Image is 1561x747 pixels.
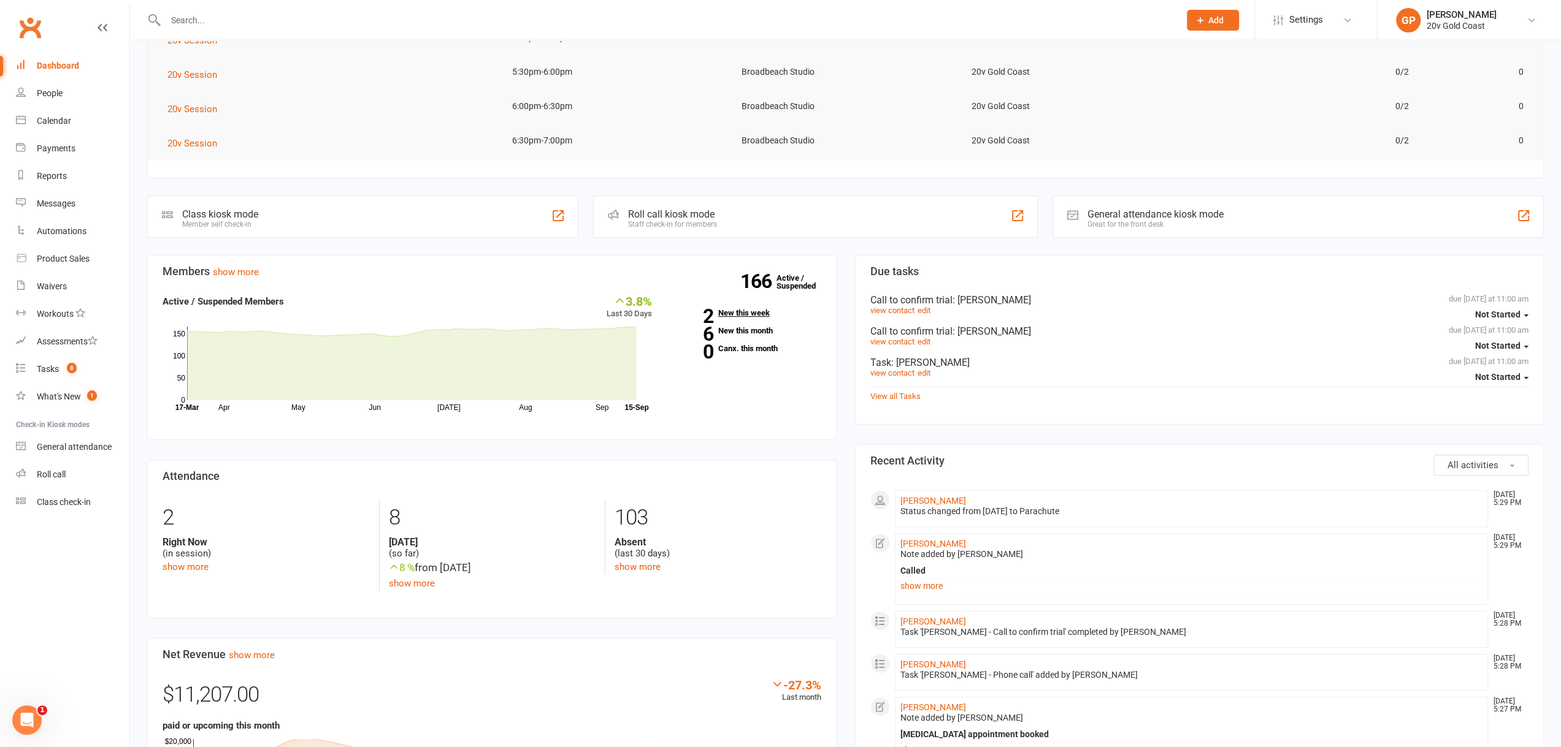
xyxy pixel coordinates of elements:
[918,368,930,377] a: edit
[900,713,1483,723] div: Note added by [PERSON_NAME]
[870,392,921,401] a: View all Tasks
[37,61,79,70] div: Dashboard
[37,497,91,507] div: Class check-in
[16,245,129,273] a: Product Sales
[900,549,1483,559] div: Note added by [PERSON_NAME]
[870,265,1529,278] h3: Due tasks
[501,58,731,86] td: 5:30pm-6:00pm
[670,344,821,352] a: 0Canx. this month
[16,383,129,411] a: What's New1
[16,328,129,355] a: Assessments
[1487,612,1528,628] time: [DATE] 5:28 PM
[1448,460,1498,471] span: All activities
[167,35,217,46] span: 20v Session
[37,469,66,479] div: Roll call
[1187,10,1239,31] button: Add
[37,705,47,715] span: 1
[900,729,1483,740] div: [MEDICAL_DATA] appointment booked
[670,327,821,335] a: 6New this month
[167,69,217,80] span: 20v Session
[870,455,1529,467] h3: Recent Activity
[16,355,129,383] a: Tasks 8
[16,80,129,107] a: People
[389,536,596,559] div: (so far)
[37,281,67,291] div: Waivers
[1487,654,1528,670] time: [DATE] 5:28 PM
[670,325,713,343] strong: 6
[16,190,129,218] a: Messages
[163,265,821,278] h3: Members
[37,392,81,401] div: What's New
[1087,208,1224,220] div: General attendance kiosk mode
[900,670,1483,680] div: Task '[PERSON_NAME] - Phone call' added by [PERSON_NAME]
[37,199,75,208] div: Messages
[870,337,915,346] a: view contact
[1087,220,1224,229] div: Great for the front desk
[1427,20,1497,31] div: 20v Gold Coast
[16,273,129,300] a: Waivers
[900,616,966,626] a: [PERSON_NAME]
[163,720,280,731] strong: paid or upcoming this month
[1420,126,1535,155] td: 0
[1487,534,1528,550] time: [DATE] 5:29 PM
[670,309,821,317] a: 2New this week
[389,561,415,574] span: 8 %
[1487,697,1528,713] time: [DATE] 5:27 PM
[961,58,1191,86] td: 20v Gold Coast
[731,126,961,155] td: Broadbeach Studio
[1396,8,1421,32] div: GP
[163,499,370,536] div: 2
[918,306,930,315] a: edit
[67,363,77,373] span: 8
[16,488,129,516] a: Class kiosk mode
[182,220,258,229] div: Member self check-in
[771,678,821,704] div: Last month
[870,368,915,377] a: view contact
[37,116,71,126] div: Calendar
[900,566,1483,576] div: Called
[163,561,209,572] a: show more
[12,705,42,735] iframe: Intercom live chat
[615,561,661,572] a: show more
[1475,366,1528,388] button: Not Started
[163,536,370,559] div: (in session)
[163,648,821,661] h3: Net Revenue
[167,136,226,151] button: 20v Session
[670,343,713,361] strong: 0
[16,218,129,245] a: Automations
[163,536,370,548] strong: Right Now
[1475,335,1528,357] button: Not Started
[389,536,596,548] strong: [DATE]
[15,12,45,43] a: Clubworx
[229,650,275,661] a: show more
[37,88,63,98] div: People
[389,499,596,536] div: 8
[163,678,821,718] div: $11,207.00
[1420,58,1535,86] td: 0
[731,58,961,86] td: Broadbeach Studio
[615,536,821,548] strong: Absent
[167,104,217,115] span: 20v Session
[953,294,1031,306] span: : [PERSON_NAME]
[1433,455,1528,476] button: All activities
[777,265,830,299] a: 166Active / Suspended
[1289,6,1323,34] span: Settings
[163,296,284,307] strong: Active / Suspended Members
[731,92,961,121] td: Broadbeach Studio
[1427,9,1497,20] div: [PERSON_NAME]
[37,309,74,319] div: Workouts
[628,208,717,220] div: Roll call kiosk mode
[1190,92,1420,121] td: 0/2
[16,162,129,190] a: Reports
[870,325,1529,337] div: Call to confirm trial
[918,337,930,346] a: edit
[900,506,1483,517] div: Status changed from [DATE] to Parachute
[37,254,90,264] div: Product Sales
[740,272,777,290] strong: 166
[900,577,1483,594] a: show more
[1420,92,1535,121] td: 0
[37,171,67,181] div: Reports
[389,578,435,589] a: show more
[1475,372,1521,382] span: Not Started
[167,67,226,82] button: 20v Session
